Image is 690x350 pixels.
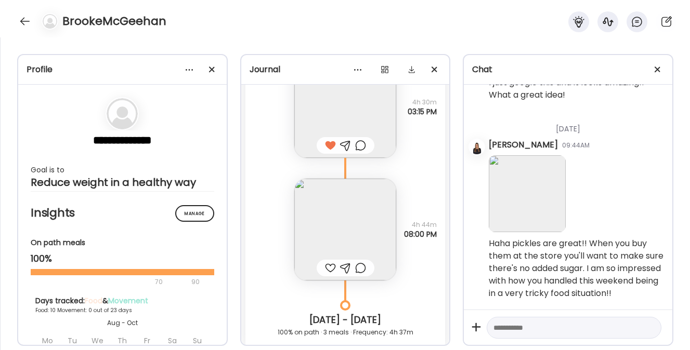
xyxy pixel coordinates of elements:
div: Haha pickles are great!! When you buy them at the store you'll want to make sure there's no added... [489,237,664,300]
span: 4h 30m [408,98,437,107]
div: Journal [250,63,441,76]
div: I just google this and it looks amazing!! What a great idea! [489,76,664,101]
img: bg-avatar-default.svg [107,98,138,129]
h2: Insights [31,205,214,221]
div: 90 [190,276,201,288]
div: [DATE] - [DATE] [254,314,437,326]
div: Mo [36,332,59,349]
div: We [86,332,109,349]
div: Chat [472,63,664,76]
div: 09:44AM [562,141,590,150]
div: Manage [175,205,214,222]
span: 4h 44m [404,220,437,230]
img: avatars%2Fkjfl9jNWPhc7eEuw3FeZ2kxtUMH3 [470,140,484,154]
span: 03:15 PM [408,107,437,116]
img: images%2FZKxVoTeUMKWgD8HYyzG7mKbbt422%2FzaHUF9nTb7JS6QDaetNQ%2FLiChpe6coRRa1WXMshxc_240 [294,179,396,280]
div: Th [111,332,134,349]
div: Profile [27,63,218,76]
span: 08:00 PM [404,230,437,239]
div: Su [186,332,209,349]
div: 100% on path · 3 meals · Frequency: 4h 37m [254,326,437,339]
img: bg-avatar-default.svg [43,14,57,29]
span: Food [85,295,102,306]
div: 100% [31,252,214,265]
div: Goal is to [31,164,214,176]
h4: BrookeMcGeehan [62,13,166,30]
div: Reduce weight in a healthy way [31,176,214,189]
div: [DATE] [489,111,664,139]
div: Food: 10 Movement: 0 out of 23 days [35,306,209,314]
div: [PERSON_NAME] [489,139,558,151]
img: images%2FZKxVoTeUMKWgD8HYyzG7mKbbt422%2Feiwibbr8kr5RnDptOEjs%2FKwYrQLbiYmjwue0kwJNQ_240 [294,56,396,158]
img: images%2FZKxVoTeUMKWgD8HYyzG7mKbbt422%2Feiwibbr8kr5RnDptOEjs%2FKwYrQLbiYmjwue0kwJNQ_240 [489,155,566,232]
div: Fr [136,332,159,349]
div: Days tracked: & [35,295,209,306]
div: On path meals [31,237,214,248]
div: Aug - Oct [35,318,209,328]
div: Tu [61,332,84,349]
div: Sa [161,332,184,349]
div: 70 [31,276,188,288]
span: Movement [108,295,148,306]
